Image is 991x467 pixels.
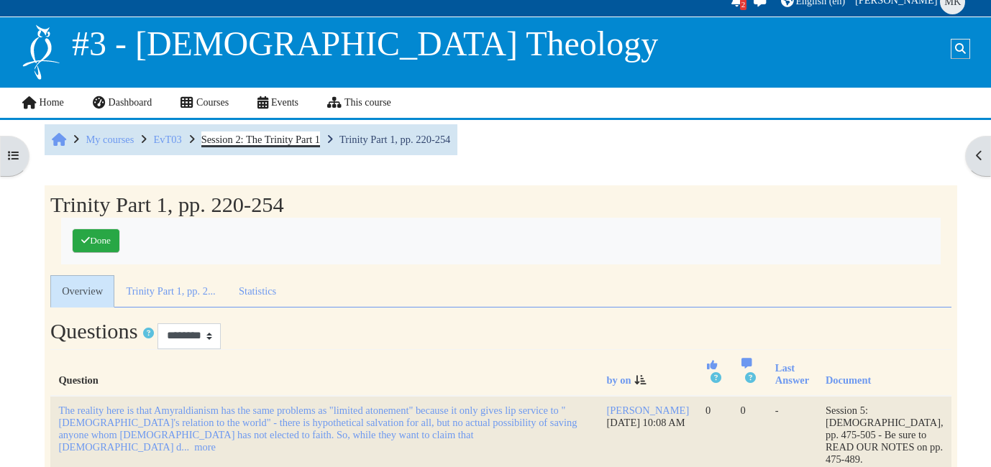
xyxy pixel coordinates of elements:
[607,404,690,416] a: [PERSON_NAME]
[50,319,155,343] h2: Questions
[52,140,66,141] span: Home
[709,372,723,383] i: Help with Likes
[114,275,227,308] a: Trinity Part 1, pp. 2...
[21,88,391,118] nav: Site links
[775,362,809,386] a: Last Answer
[709,370,723,387] a: Help
[194,441,216,453] a: more
[142,325,155,342] a: Help
[201,134,320,145] a: Session 2: The Trinity Part 1
[826,374,871,386] a: Document
[181,441,189,453] span: ...
[744,370,757,387] a: Help
[196,97,229,108] span: Courses
[142,328,155,338] i: Help with Questions
[72,24,658,63] span: #3 - [DEMOGRAPHIC_DATA] Theology
[86,134,134,145] a: My courses
[227,275,288,308] a: Statistics
[339,134,450,145] a: Trinity Part 1, pp. 220-254
[634,375,647,385] i: Descending
[50,349,598,395] th: Question
[344,97,391,108] span: This course
[153,134,181,145] a: EvT03
[40,97,64,108] span: Home
[50,275,114,308] a: Overview
[21,23,61,81] img: Logo
[243,88,313,118] a: Events
[313,88,406,118] a: This course
[744,372,757,383] i: Help with Number of answers
[607,374,631,386] a: by on
[72,228,120,253] button: Trinity Part 1, pp. 220-254 is marked as done. Press to undo.
[58,404,577,453] a: The reality here is that Amyraldianism has the same problems as "limited atonement" because it on...
[50,193,284,217] h2: Trinity Part 1, pp. 220-254
[45,124,457,154] nav: Breadcrumb
[109,97,152,108] span: Dashboard
[78,88,166,118] a: Dashboard
[271,97,298,108] span: Events
[166,88,243,118] a: Courses
[6,88,78,118] a: Home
